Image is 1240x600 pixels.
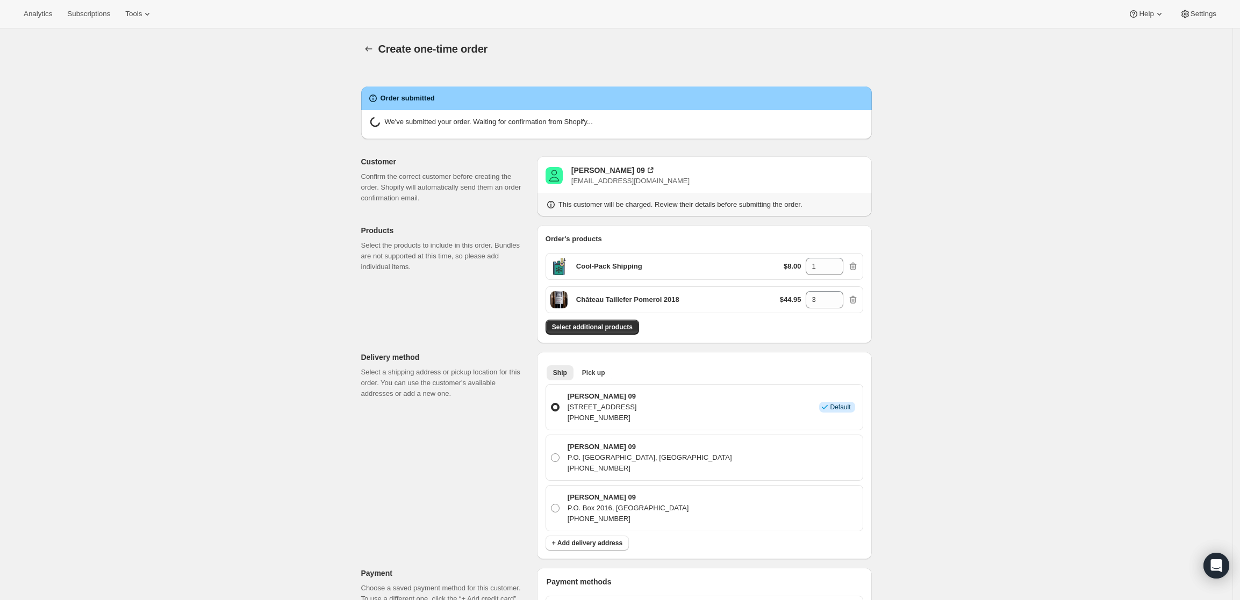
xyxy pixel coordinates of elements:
[547,576,863,587] p: Payment methods
[24,10,52,18] span: Analytics
[381,93,435,104] h2: Order submitted
[361,225,528,236] p: Products
[61,6,117,21] button: Subscriptions
[568,492,689,503] p: [PERSON_NAME] 09
[361,171,528,204] p: Confirm the correct customer before creating the order. Shopify will automatically send them an o...
[568,514,689,524] p: [PHONE_NUMBER]
[571,177,690,185] span: [EMAIL_ADDRESS][DOMAIN_NAME]
[582,368,605,377] span: Pick up
[830,403,850,411] span: Default
[1203,553,1229,579] div: Open Intercom Messenger
[576,294,679,305] p: Château Taillefer Pomerol 2018
[1139,10,1153,18] span: Help
[568,503,689,514] p: P.O. Box 2016, [GEOGRAPHIC_DATA]
[378,43,488,55] span: Create one-time order
[576,261,642,272] p: Cool-Pack Shipping
[550,258,568,275] span: Default Title
[571,165,645,176] div: [PERSON_NAME] 09
[568,452,732,463] p: P.O. [GEOGRAPHIC_DATA], [GEOGRAPHIC_DATA]
[546,167,563,184] span: Lawrence Gustafson 09
[553,368,567,377] span: Ship
[546,320,639,335] button: Select additional products
[361,156,528,167] p: Customer
[361,352,528,363] p: Delivery method
[552,323,633,331] span: Select additional products
[125,10,142,18] span: Tools
[385,117,593,131] p: We've submitted your order. Waiting for confirmation from Shopify...
[568,391,637,402] p: [PERSON_NAME] 09
[568,413,637,423] p: [PHONE_NUMBER]
[361,568,528,579] p: Payment
[780,294,801,305] p: $44.95
[568,463,732,474] p: [PHONE_NUMBER]
[1191,10,1216,18] span: Settings
[546,536,629,551] button: + Add delivery address
[361,367,528,399] p: Select a shipping address or pickup location for this order. You can use the customer's available...
[67,10,110,18] span: Subscriptions
[784,261,801,272] p: $8.00
[17,6,59,21] button: Analytics
[546,235,602,243] span: Order's products
[568,442,732,452] p: [PERSON_NAME] 09
[361,240,528,272] p: Select the products to include in this order. Bundles are not supported at this time, so please a...
[1122,6,1171,21] button: Help
[568,402,637,413] p: [STREET_ADDRESS]
[550,291,568,308] span: Default Title
[558,199,802,210] p: This customer will be charged. Review their details before submitting the order.
[1173,6,1223,21] button: Settings
[552,539,622,547] span: + Add delivery address
[119,6,159,21] button: Tools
